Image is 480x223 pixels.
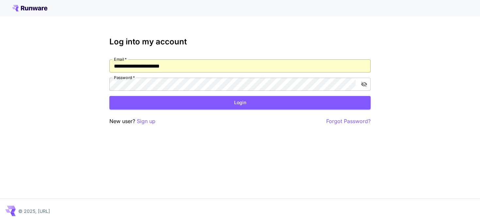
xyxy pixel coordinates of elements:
h3: Log into my account [109,37,371,46]
label: Email [114,56,127,62]
button: Forgot Password? [326,117,371,125]
label: Password [114,75,135,80]
p: © 2025, [URL] [18,208,50,215]
button: toggle password visibility [358,78,370,90]
button: Sign up [137,117,155,125]
button: Login [109,96,371,109]
p: New user? [109,117,155,125]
